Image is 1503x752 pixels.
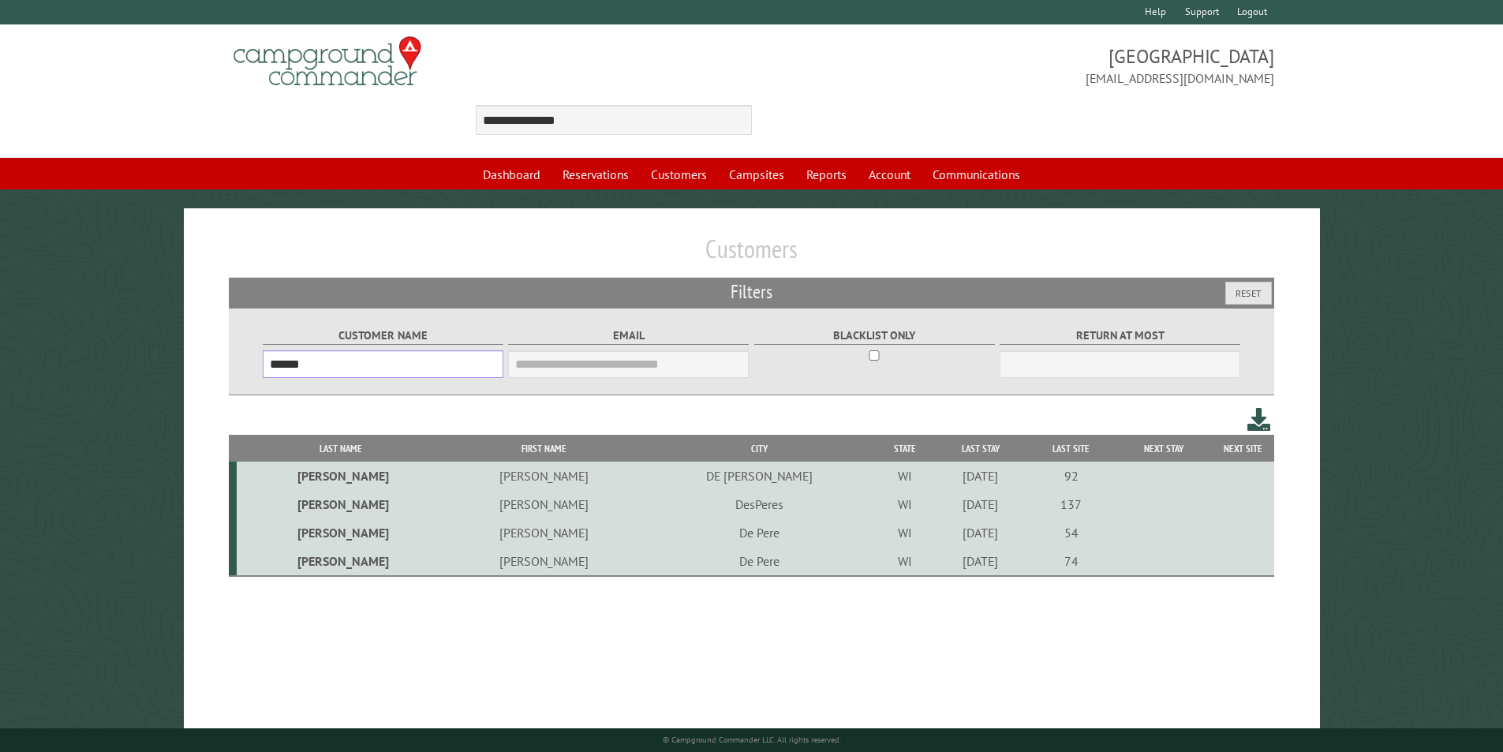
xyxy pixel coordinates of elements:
[859,159,920,189] a: Account
[752,43,1275,88] span: [GEOGRAPHIC_DATA] [EMAIL_ADDRESS][DOMAIN_NAME]
[229,278,1275,308] h2: Filters
[643,518,876,547] td: De Pere
[937,496,1024,512] div: [DATE]
[643,490,876,518] td: DesPeres
[446,490,642,518] td: [PERSON_NAME]
[446,435,642,462] th: First Name
[263,327,503,345] label: Customer Name
[446,462,642,490] td: [PERSON_NAME]
[937,525,1024,541] div: [DATE]
[1225,282,1272,305] button: Reset
[237,547,447,576] td: [PERSON_NAME]
[1026,518,1116,547] td: 54
[937,468,1024,484] div: [DATE]
[643,435,876,462] th: City
[237,518,447,547] td: [PERSON_NAME]
[446,547,642,576] td: [PERSON_NAME]
[923,159,1030,189] a: Communications
[1247,405,1270,434] a: Download this customer list (.csv)
[237,435,447,462] th: Last Name
[1026,462,1116,490] td: 92
[229,31,426,92] img: Campground Commander
[553,159,638,189] a: Reservations
[446,518,642,547] td: [PERSON_NAME]
[237,462,447,490] td: [PERSON_NAME]
[229,234,1275,277] h1: Customers
[663,735,841,745] small: © Campground Commander LLC. All rights reserved.
[1000,327,1240,345] label: Return at most
[643,547,876,576] td: De Pere
[1026,547,1116,576] td: 74
[754,327,995,345] label: Blacklist only
[720,159,794,189] a: Campsites
[641,159,716,189] a: Customers
[876,462,934,490] td: WI
[797,159,856,189] a: Reports
[237,490,447,518] td: [PERSON_NAME]
[1116,435,1212,462] th: Next Stay
[473,159,550,189] a: Dashboard
[876,435,934,462] th: State
[876,547,934,576] td: WI
[876,490,934,518] td: WI
[934,435,1026,462] th: Last Stay
[508,327,749,345] label: Email
[937,553,1024,569] div: [DATE]
[1026,490,1116,518] td: 137
[1026,435,1116,462] th: Last Site
[643,462,876,490] td: DE [PERSON_NAME]
[876,518,934,547] td: WI
[1211,435,1274,462] th: Next Site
